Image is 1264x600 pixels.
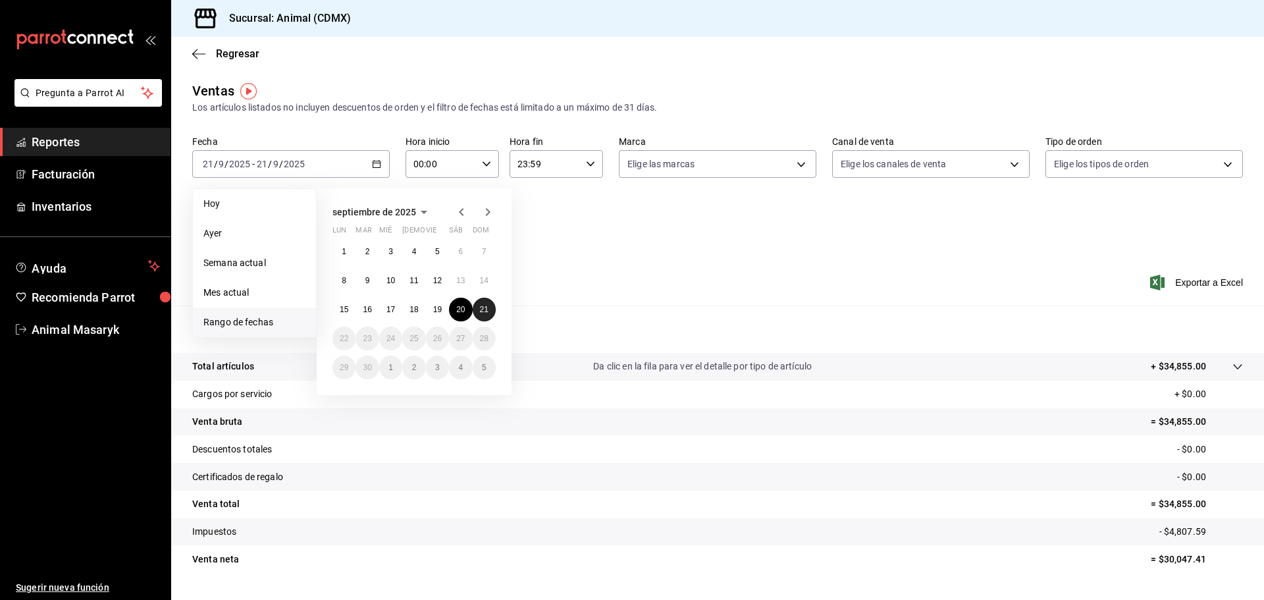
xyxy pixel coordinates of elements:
span: Hoy [203,197,305,211]
button: 18 de septiembre de 2025 [402,298,425,321]
button: 26 de septiembre de 2025 [426,327,449,350]
span: Ayer [203,227,305,240]
abbr: 17 de septiembre de 2025 [386,305,395,314]
button: 14 de septiembre de 2025 [473,269,496,292]
abbr: 30 de septiembre de 2025 [363,363,371,372]
span: Rango de fechas [203,315,305,329]
label: Fecha [192,137,390,146]
button: 2 de octubre de 2025 [402,356,425,379]
span: Sugerir nueva función [16,581,160,595]
p: Impuestos [192,525,236,539]
button: Exportar a Excel [1153,275,1243,290]
p: Cargos por servicio [192,387,273,401]
abbr: lunes [332,226,346,240]
abbr: 5 de septiembre de 2025 [435,247,440,256]
button: 21 de septiembre de 2025 [473,298,496,321]
button: 17 de septiembre de 2025 [379,298,402,321]
input: ---- [228,159,251,169]
abbr: jueves [402,226,480,240]
abbr: 4 de octubre de 2025 [458,363,463,372]
abbr: 23 de septiembre de 2025 [363,334,371,343]
button: Pregunta a Parrot AI [14,79,162,107]
span: Reportes [32,133,160,151]
button: 2 de septiembre de 2025 [355,240,379,263]
p: = $30,047.41 [1151,553,1243,566]
p: + $34,855.00 [1151,360,1206,373]
abbr: miércoles [379,226,392,240]
span: / [268,159,272,169]
input: -- [273,159,279,169]
span: Inventarios [32,198,160,215]
p: Da clic en la fila para ver el detalle por tipo de artículo [593,360,812,373]
abbr: 15 de septiembre de 2025 [340,305,348,314]
span: Facturación [32,165,160,183]
abbr: 27 de septiembre de 2025 [456,334,465,343]
div: Ventas [192,81,234,101]
button: 4 de octubre de 2025 [449,356,472,379]
button: 27 de septiembre de 2025 [449,327,472,350]
p: Descuentos totales [192,443,272,456]
abbr: 14 de septiembre de 2025 [480,276,488,285]
abbr: 3 de octubre de 2025 [435,363,440,372]
abbr: 26 de septiembre de 2025 [433,334,442,343]
label: Marca [619,137,816,146]
span: septiembre de 2025 [332,207,416,217]
label: Canal de venta [832,137,1030,146]
abbr: martes [355,226,371,240]
span: / [214,159,218,169]
div: Los artículos listados no incluyen descuentos de orden y el filtro de fechas está limitado a un m... [192,101,1243,115]
button: 4 de septiembre de 2025 [402,240,425,263]
abbr: 5 de octubre de 2025 [482,363,487,372]
span: Mes actual [203,286,305,300]
span: Recomienda Parrot [32,288,160,306]
abbr: 18 de septiembre de 2025 [409,305,418,314]
abbr: 1 de septiembre de 2025 [342,247,346,256]
abbr: 8 de septiembre de 2025 [342,276,346,285]
button: 5 de septiembre de 2025 [426,240,449,263]
span: Pregunta a Parrot AI [36,86,142,100]
p: Resumen [192,321,1243,337]
span: Animal Masaryk [32,321,160,339]
button: 29 de septiembre de 2025 [332,356,355,379]
button: 7 de septiembre de 2025 [473,240,496,263]
abbr: 28 de septiembre de 2025 [480,334,488,343]
label: Tipo de orden [1045,137,1243,146]
button: 20 de septiembre de 2025 [449,298,472,321]
input: ---- [283,159,305,169]
p: Certificados de regalo [192,470,283,484]
img: Tooltip marker [240,83,257,99]
abbr: 12 de septiembre de 2025 [433,276,442,285]
abbr: 2 de septiembre de 2025 [365,247,370,256]
abbr: 11 de septiembre de 2025 [409,276,418,285]
abbr: 29 de septiembre de 2025 [340,363,348,372]
button: 30 de septiembre de 2025 [355,356,379,379]
abbr: 7 de septiembre de 2025 [482,247,487,256]
p: Venta bruta [192,415,242,429]
abbr: 3 de septiembre de 2025 [388,247,393,256]
span: Elige las marcas [627,157,695,171]
p: + $0.00 [1174,387,1243,401]
abbr: sábado [449,226,463,240]
p: - $0.00 [1177,470,1243,484]
abbr: 16 de septiembre de 2025 [363,305,371,314]
button: 12 de septiembre de 2025 [426,269,449,292]
button: 1 de septiembre de 2025 [332,240,355,263]
button: 15 de septiembre de 2025 [332,298,355,321]
button: 6 de septiembre de 2025 [449,240,472,263]
span: Elige los tipos de orden [1054,157,1149,171]
abbr: 20 de septiembre de 2025 [456,305,465,314]
span: - [252,159,255,169]
a: Pregunta a Parrot AI [9,95,162,109]
button: 10 de septiembre de 2025 [379,269,402,292]
abbr: 21 de septiembre de 2025 [480,305,488,314]
p: = $34,855.00 [1151,415,1243,429]
button: 3 de octubre de 2025 [426,356,449,379]
abbr: 6 de septiembre de 2025 [458,247,463,256]
abbr: 19 de septiembre de 2025 [433,305,442,314]
button: 19 de septiembre de 2025 [426,298,449,321]
span: / [279,159,283,169]
abbr: 9 de septiembre de 2025 [365,276,370,285]
input: -- [256,159,268,169]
